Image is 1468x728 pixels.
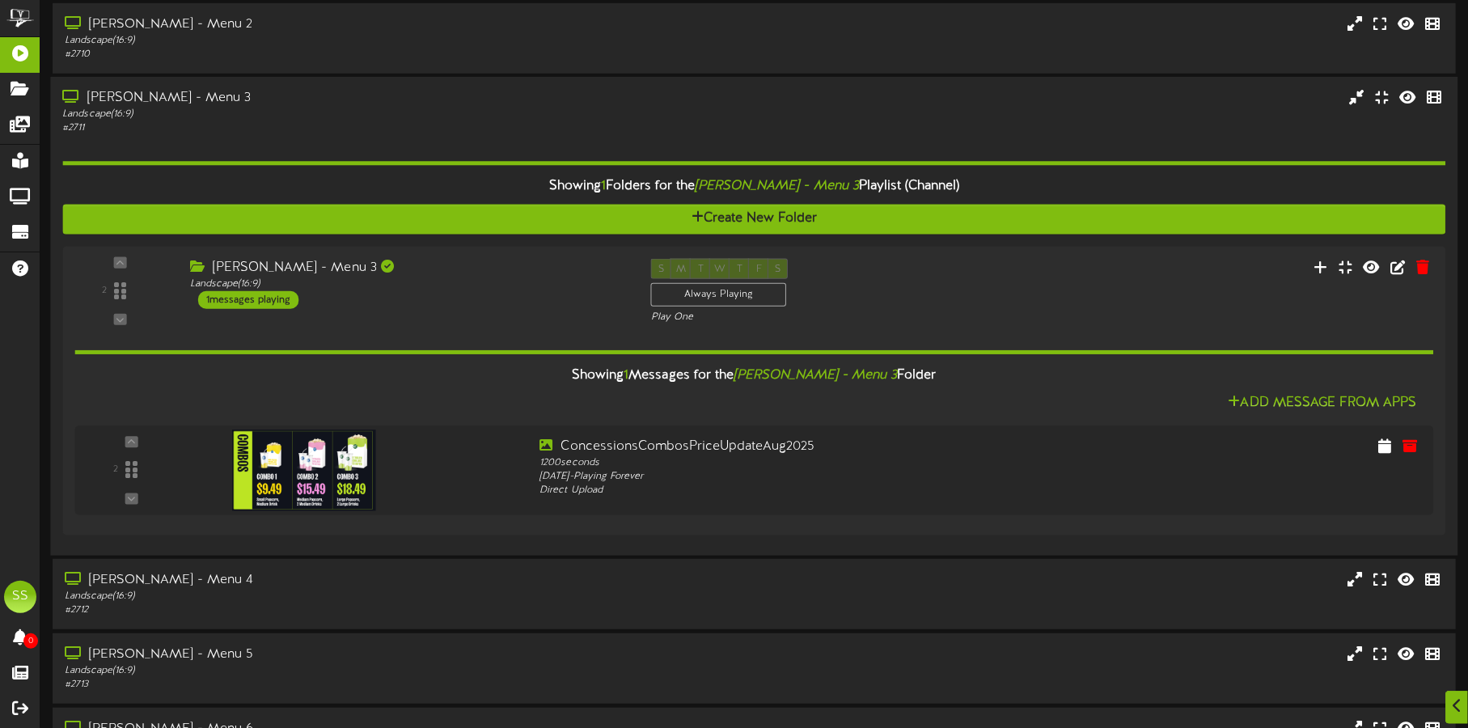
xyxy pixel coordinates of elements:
[601,179,606,193] span: 1
[540,438,1082,456] div: ConcessionsCombosPriceUpdateAug2025
[734,368,898,383] i: [PERSON_NAME] - Menu 3
[50,169,1457,204] div: Showing Folders for the Playlist (Channel)
[65,571,625,590] div: [PERSON_NAME] - Menu 4
[65,664,625,678] div: Landscape ( 16:9 )
[624,368,629,383] span: 1
[65,15,625,34] div: [PERSON_NAME] - Menu 2
[190,258,627,277] div: [PERSON_NAME] - Menu 3
[62,89,624,108] div: [PERSON_NAME] - Menu 3
[62,121,624,135] div: # 2711
[65,603,625,617] div: # 2712
[4,581,36,613] div: SS
[198,291,298,309] div: 1 messages playing
[1224,393,1422,413] button: Add Message From Apps
[651,311,972,324] div: Play One
[65,34,625,48] div: Landscape ( 16:9 )
[62,204,1445,234] button: Create New Folder
[62,358,1445,393] div: Showing Messages for the Folder
[23,633,38,649] span: 0
[65,48,625,61] div: # 2710
[540,484,1082,497] div: Direct Upload
[651,283,787,307] div: Always Playing
[695,179,859,193] i: [PERSON_NAME] - Menu 3
[190,277,627,290] div: Landscape ( 16:9 )
[540,470,1082,484] div: [DATE] - Playing Forever
[62,108,624,121] div: Landscape ( 16:9 )
[65,590,625,603] div: Landscape ( 16:9 )
[65,645,625,664] div: [PERSON_NAME] - Menu 5
[232,430,376,510] img: 004b1b53-bd1d-42ca-b6fc-f39189935662.jpg
[65,678,625,692] div: # 2713
[540,456,1082,470] div: 1200 seconds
